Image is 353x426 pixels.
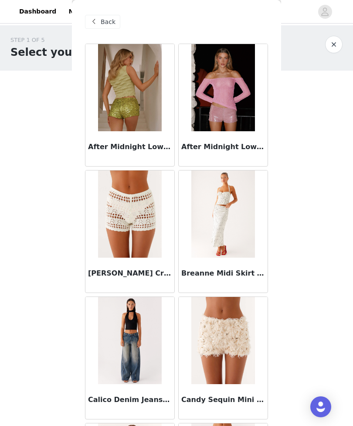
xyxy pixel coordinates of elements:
[181,395,265,405] h3: Candy Sequin Mini Shorts - White
[98,297,161,384] img: Calico Denim Jeans - Indigo
[98,44,161,131] img: After Midnight Low Rise Sequin Mini Shorts - Olive
[101,17,115,27] span: Back
[181,142,265,152] h3: After Midnight Low Rise Sequin Mini Shorts - Pink
[88,142,172,152] h3: After Midnight Low Rise Sequin Mini Shorts - Olive
[191,170,255,258] img: Breanne Midi Skirt - White Polka Dot
[98,170,161,258] img: Baylock Crochet Shorts - White
[181,268,265,279] h3: Breanne Midi Skirt - White Polka Dot
[321,5,329,19] div: avatar
[191,297,255,384] img: Candy Sequin Mini Shorts - White
[88,268,172,279] h3: [PERSON_NAME] Crochet Shorts - White
[310,396,331,417] div: Open Intercom Messenger
[10,44,121,60] h1: Select your styles!
[191,44,255,131] img: After Midnight Low Rise Sequin Mini Shorts - Pink
[10,36,121,44] div: STEP 1 OF 5
[88,395,172,405] h3: Calico Denim Jeans - Indigo
[63,2,106,21] a: Networks
[14,2,61,21] a: Dashboard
